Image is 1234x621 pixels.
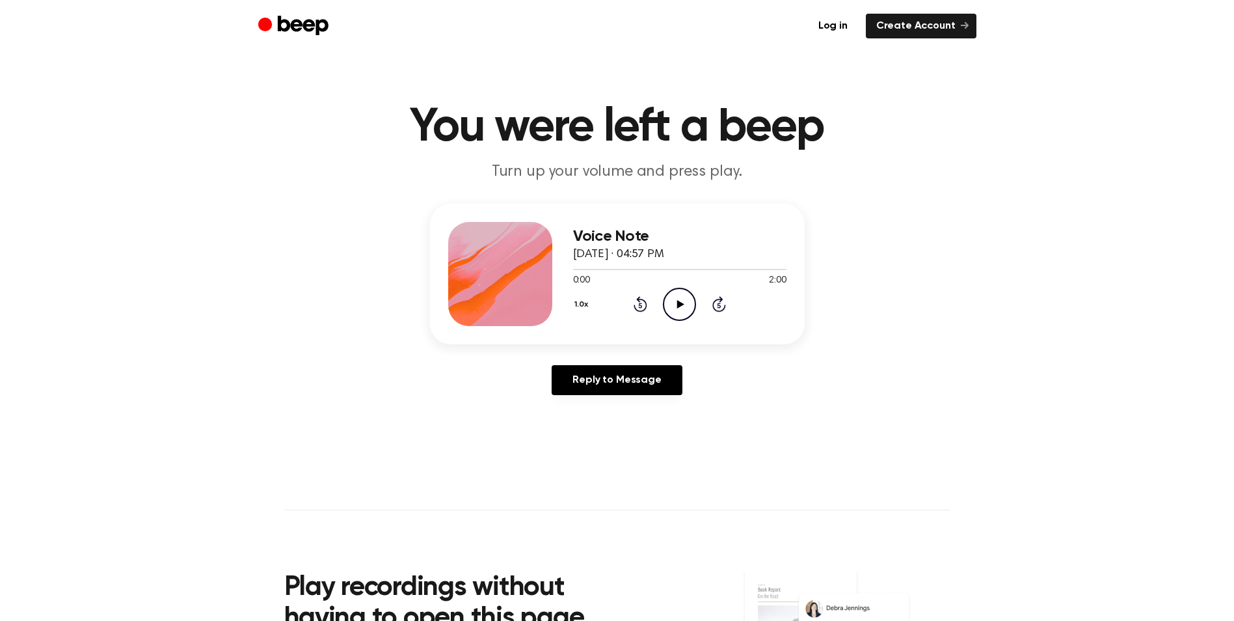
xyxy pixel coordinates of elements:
span: 2:00 [769,274,786,288]
span: 0:00 [573,274,590,288]
a: Log in [808,14,858,38]
h1: You were left a beep [284,104,950,151]
span: [DATE] · 04:57 PM [573,249,664,260]
h3: Voice Note [573,228,786,245]
p: Turn up your volume and press play. [368,161,867,183]
a: Reply to Message [552,365,682,395]
a: Create Account [866,14,976,38]
button: 1.0x [573,294,593,316]
a: Beep [258,14,332,39]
